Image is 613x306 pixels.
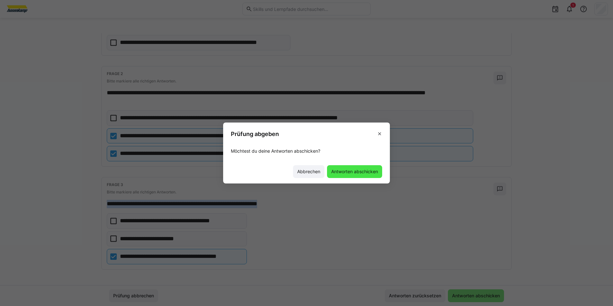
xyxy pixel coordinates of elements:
span: Antworten abschicken [330,168,379,175]
button: Antworten abschicken [327,165,382,178]
h3: Prüfung abgeben [231,130,279,138]
button: Abbrechen [293,165,324,178]
p: Möchtest du deine Antworten abschicken? [231,148,382,154]
span: Abbrechen [296,168,321,175]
